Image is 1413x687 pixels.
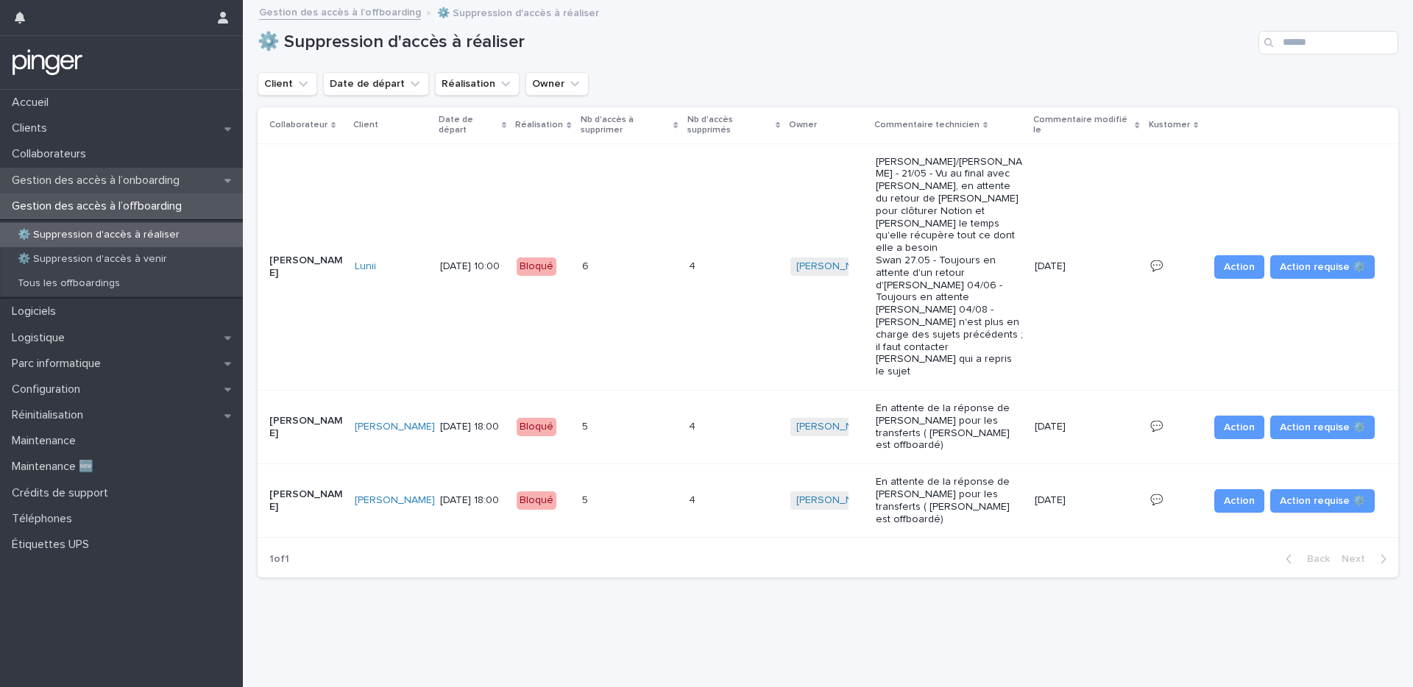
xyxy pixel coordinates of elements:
p: Nb d'accès supprimés [687,112,772,139]
a: 💬 [1150,261,1163,271]
div: Bloqué [517,491,556,510]
p: Accueil [6,96,60,110]
p: Logistique [6,331,77,345]
a: 💬 [1150,421,1163,432]
p: 6 [582,257,592,273]
a: Gestion des accès à l’offboarding [259,3,421,20]
p: Commentaire technicien [874,117,980,133]
p: Étiquettes UPS [6,538,101,552]
p: ⚙️ Suppression d'accès à réaliser [6,229,191,241]
button: Back [1274,552,1336,566]
span: Action requise ⚙️ [1280,260,1365,274]
p: Collaborateurs [6,147,98,161]
button: Action [1214,416,1264,439]
p: Collaborateur [269,117,327,133]
p: Date de départ [439,112,498,139]
p: En attente de la réponse de [PERSON_NAME] pour les transferts ( [PERSON_NAME] est offboardé) [876,476,1023,525]
a: [PERSON_NAME] [355,494,435,507]
p: [DATE] 10:00 [440,260,505,273]
p: ⚙️ Suppression d'accès à venir [6,253,179,266]
button: Action [1214,255,1264,279]
p: [DATE] 18:00 [440,494,505,507]
p: Nb d'accès à supprimer [581,112,670,139]
button: Action requise ⚙️ [1270,255,1375,279]
p: Réinitialisation [6,408,95,422]
p: 4 [689,418,698,433]
a: Lunii [355,260,376,273]
tr: [PERSON_NAME][PERSON_NAME] [DATE] 18:00Bloqué55 44 [PERSON_NAME] En attente de la réponse de [PER... [258,390,1398,463]
input: Search [1258,31,1398,54]
button: Réalisation [435,72,520,96]
tr: [PERSON_NAME][PERSON_NAME] [DATE] 18:00Bloqué55 44 [PERSON_NAME] En attente de la réponse de [PER... [258,464,1398,538]
a: [PERSON_NAME] [355,421,435,433]
p: Configuration [6,382,92,396]
p: En attente de la réponse de [PERSON_NAME] pour les transferts ( [PERSON_NAME] est offboardé) [876,402,1023,452]
p: [PERSON_NAME] [269,254,343,280]
a: [PERSON_NAME] [796,494,877,507]
p: 5 [582,491,591,507]
p: 1 of 1 [258,541,301,577]
button: Owner [525,72,589,96]
p: Maintenance [6,434,88,448]
p: [DATE] [1035,421,1108,433]
p: [DATE] 18:00 [440,421,505,433]
button: Action requise ⚙️ [1270,416,1375,439]
span: Action [1224,420,1255,435]
p: Gestion des accès à l’offboarding [6,199,194,213]
p: Maintenance 🆕 [6,460,105,474]
p: [PERSON_NAME] [269,488,343,513]
a: [PERSON_NAME] [796,260,877,273]
p: Réalisation [515,117,563,133]
p: Tous les offboardings [6,277,132,290]
span: Action [1224,260,1255,274]
button: Action [1214,489,1264,513]
p: [PERSON_NAME] [269,415,343,440]
tr: [PERSON_NAME]Lunii [DATE] 10:00Bloqué66 44 [PERSON_NAME] [PERSON_NAME]/[PERSON_NAME] - 21/05 - Vu... [258,143,1398,390]
div: Bloqué [517,418,556,436]
p: Gestion des accès à l’onboarding [6,174,191,188]
p: ⚙️ Suppression d'accès à réaliser [437,4,599,20]
img: mTgBEunGTSyRkCgitkcU [12,48,83,77]
a: [PERSON_NAME] [796,421,877,433]
button: Next [1336,552,1398,566]
p: [PERSON_NAME]/[PERSON_NAME] - 21/05 - Vu au final avec [PERSON_NAME], en attente du retour de [PE... [876,156,1023,378]
button: Date de départ [323,72,429,96]
p: Parc informatique [6,357,113,371]
p: [DATE] [1035,260,1108,273]
span: Next [1342,554,1374,564]
p: Téléphones [6,512,84,526]
span: Action requise ⚙️ [1280,420,1365,435]
span: Action requise ⚙️ [1280,494,1365,508]
p: Crédits de support [6,486,120,500]
p: Client [353,117,378,133]
span: Back [1298,554,1330,564]
p: 5 [582,418,591,433]
p: [DATE] [1035,494,1108,507]
button: Action requise ⚙️ [1270,489,1375,513]
p: Commentaire modifié le [1033,112,1132,139]
p: Owner [789,117,817,133]
div: Bloqué [517,257,556,276]
p: Logiciels [6,305,68,318]
a: 💬 [1150,495,1163,505]
p: 4 [689,257,698,273]
p: Kustomer [1149,117,1190,133]
p: Clients [6,121,59,135]
p: 4 [689,491,698,507]
button: Client [258,72,317,96]
h1: ⚙️ Suppression d'accès à réaliser [258,32,1253,53]
span: Action [1224,494,1255,508]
